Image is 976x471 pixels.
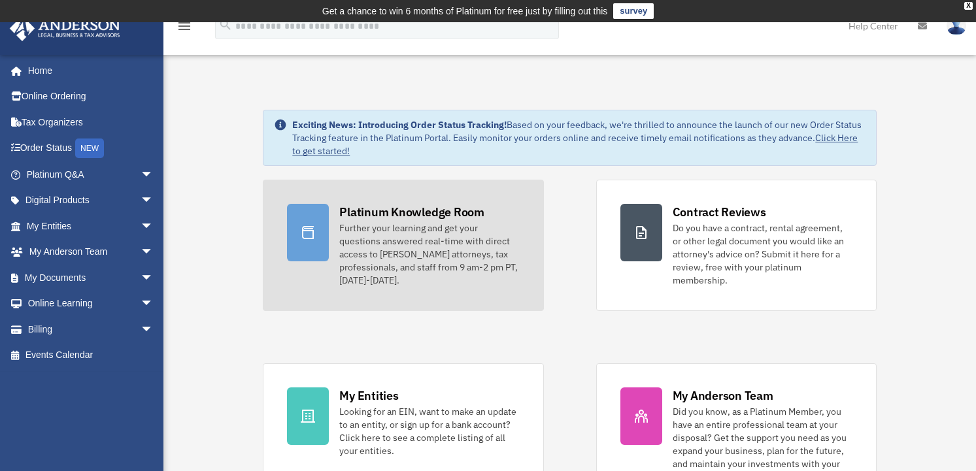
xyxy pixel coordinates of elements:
span: arrow_drop_down [141,316,167,343]
a: Online Learningarrow_drop_down [9,291,173,317]
a: Tax Organizers [9,109,173,135]
a: Home [9,57,167,84]
span: arrow_drop_down [141,239,167,266]
a: My Entitiesarrow_drop_down [9,213,173,239]
div: close [964,2,973,10]
span: arrow_drop_down [141,291,167,317]
a: Platinum Knowledge Room Further your learning and get your questions answered real-time with dire... [263,180,543,311]
span: arrow_drop_down [141,187,167,214]
span: arrow_drop_down [141,265,167,291]
a: Contract Reviews Do you have a contract, rental agreement, or other legal document you would like... [596,180,877,311]
a: Platinum Q&Aarrow_drop_down [9,161,173,187]
a: Order StatusNEW [9,135,173,162]
img: User Pic [947,16,966,35]
div: Platinum Knowledge Room [339,204,484,220]
a: survey [613,3,654,19]
i: search [218,18,233,32]
a: My Documentsarrow_drop_down [9,265,173,291]
span: arrow_drop_down [141,213,167,240]
a: Events Calendar [9,342,173,368]
span: arrow_drop_down [141,161,167,188]
a: Digital Productsarrow_drop_down [9,187,173,214]
div: My Anderson Team [673,387,773,404]
div: Further your learning and get your questions answered real-time with direct access to [PERSON_NAM... [339,221,519,287]
div: Do you have a contract, rental agreement, or other legal document you would like an attorney's ad... [673,221,852,287]
div: My Entities [339,387,398,404]
a: My Anderson Teamarrow_drop_down [9,239,173,265]
a: Click Here to get started! [292,132,858,157]
a: menu [177,23,192,34]
div: Get a chance to win 6 months of Platinum for free just by filling out this [322,3,608,19]
img: Anderson Advisors Platinum Portal [6,16,124,41]
div: NEW [75,138,104,158]
div: Based on your feedback, we're thrilled to announce the launch of our new Order Status Tracking fe... [292,118,865,157]
div: Looking for an EIN, want to make an update to an entity, or sign up for a bank account? Click her... [339,405,519,457]
a: Billingarrow_drop_down [9,316,173,342]
div: Contract Reviews [673,204,766,220]
strong: Exciting News: Introducing Order Status Tracking! [292,119,507,131]
a: Online Ordering [9,84,173,110]
i: menu [177,18,192,34]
